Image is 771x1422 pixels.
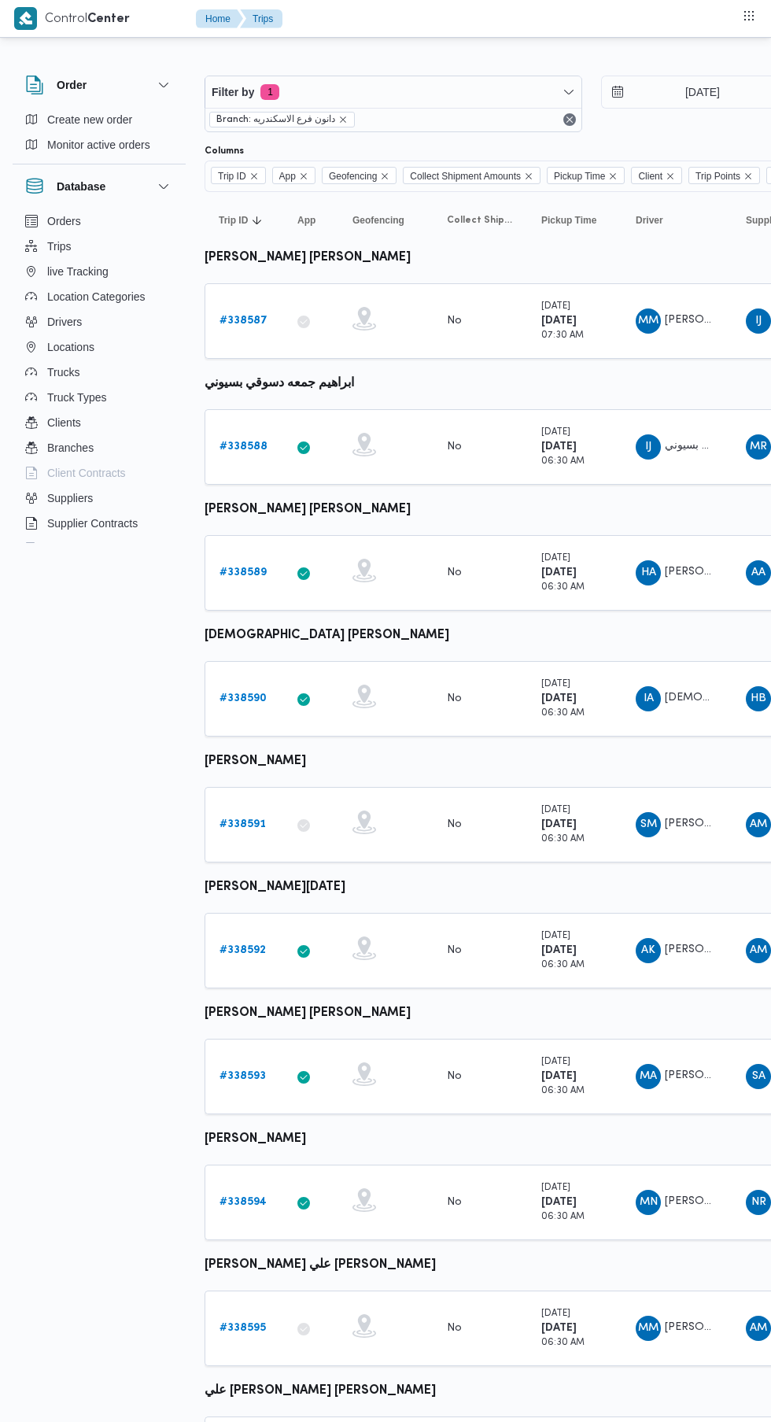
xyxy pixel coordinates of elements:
span: Geofencing [352,214,404,227]
a: #338588 [219,438,267,456]
button: Order [25,76,173,94]
b: # 338587 [219,316,267,326]
div: Isalam Ammad Abadaljlail Muhammad [636,686,661,711]
b: [DEMOGRAPHIC_DATA] [PERSON_NAME] [205,630,449,641]
span: App [279,168,296,185]
small: 06:30 AM [541,457,585,466]
label: Columns [205,145,244,157]
div: Muhammad Radha Ibrahem Said Ahmad Ali [746,434,771,460]
span: SM [640,812,657,837]
small: [DATE] [541,1309,570,1318]
button: Trip IDSorted in descending order [212,208,275,233]
small: 06:30 AM [541,1339,585,1347]
span: App [297,214,315,227]
div: Muhammad Mbrok Muhammad Abadalaatai [636,308,661,334]
button: Database [25,177,173,196]
span: HA [641,560,656,585]
button: Devices [19,536,179,561]
span: Trucks [47,363,79,382]
span: IJ [755,308,762,334]
small: [DATE] [541,680,570,689]
b: # 338589 [219,567,267,578]
span: Branch: دانون فرع الاسكندريه [216,113,335,127]
span: Monitor active orders [47,135,150,154]
span: Collect Shipment Amounts [447,214,513,227]
small: 07:30 AM [541,331,584,340]
button: Branches [19,435,179,460]
button: Trips [19,234,179,259]
button: Filter by1 active filters [205,76,581,108]
span: live Tracking [47,262,109,281]
span: Client [638,168,662,185]
span: Locations [47,338,94,356]
span: SA [752,1064,765,1089]
div: Ibrahem Jmuaah Dsaoqai Bsaioni [746,308,771,334]
span: Trip Points [695,168,740,185]
div: Samai Abadallah Ali Abas [746,1064,771,1089]
small: 06:30 AM [541,709,585,718]
button: Remove Trip ID from selection in this group [249,172,259,181]
button: Drivers [19,309,179,334]
button: Locations [19,334,179,360]
button: Suppliers [19,486,179,511]
button: Geofencing [346,208,425,233]
button: Remove [560,110,579,129]
span: Trip Points [688,167,760,184]
button: Monitor active orders [19,132,179,157]
a: #338589 [219,563,267,582]
svg: Sorted in descending order [251,214,264,227]
span: IJ [645,434,651,460]
span: App [272,167,315,184]
span: Pickup Time [541,214,596,227]
button: Driver [629,208,724,233]
b: [PERSON_NAME] [PERSON_NAME] [205,1007,411,1019]
small: [DATE] [541,554,570,563]
div: No [447,944,462,958]
small: [DATE] [541,932,570,940]
div: Hamadah Bsaioni Ahmad Abwalnasar [746,686,771,711]
small: 06:30 AM [541,1087,585,1095]
div: Abadalhadi Khamais Naiam Abadalhadi [636,938,661,963]
span: Clients [47,413,81,432]
button: Create new order [19,107,179,132]
span: MR [750,434,767,460]
a: #338591 [219,815,266,834]
b: علي [PERSON_NAME] [PERSON_NAME] [205,1385,436,1397]
button: Remove Geofencing from selection in this group [380,172,389,181]
small: [DATE] [541,428,570,437]
button: Supplier Contracts [19,511,179,536]
a: #338590 [219,689,267,708]
button: App [291,208,330,233]
span: AK [641,938,655,963]
div: No [447,314,462,328]
span: NR [751,1190,766,1215]
div: Muhammad Mahmood Abadaljwad Ali Mahmood Hassan [636,1316,661,1341]
b: [DATE] [541,567,577,578]
span: Pickup Time [547,167,625,184]
small: [DATE] [541,302,570,311]
b: # 338588 [219,441,267,452]
span: Suppliers [47,489,93,508]
a: #338592 [219,941,266,960]
small: 06:30 AM [541,583,585,592]
span: Trips [47,237,72,256]
b: [PERSON_NAME] [PERSON_NAME] [205,252,411,264]
span: MA [640,1064,657,1089]
span: Branches [47,438,94,457]
div: Muhammad Alsaid Aid Hamaidah Ali [636,1064,661,1089]
span: MM [638,308,658,334]
b: [PERSON_NAME] علي [PERSON_NAME] [205,1259,436,1271]
div: Ibrahem Jmuaah Dsaoqai Bsaioni [636,434,661,460]
span: Devices [47,539,87,558]
button: Pickup Time [535,208,614,233]
span: Collect Shipment Amounts [403,167,540,184]
small: 06:30 AM [541,1213,585,1221]
span: AM [750,812,767,837]
span: IA [644,686,654,711]
button: Remove Client from selection in this group [666,172,675,181]
span: Filter by [212,83,254,102]
button: Client Contracts [19,460,179,486]
button: remove selected entity [338,115,348,124]
span: Truck Types [47,388,106,407]
div: Ahmad Muhammad Abadalaatai Aataallah Nasar Allah [746,1316,771,1341]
